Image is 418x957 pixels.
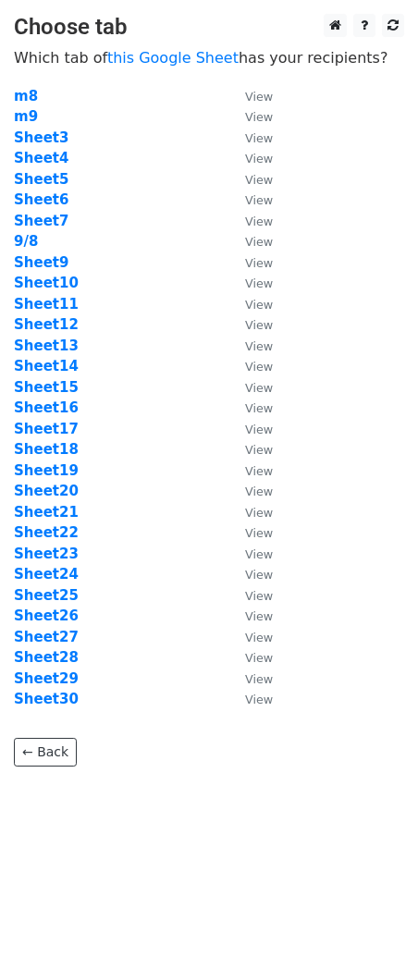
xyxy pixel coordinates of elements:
[14,483,79,499] a: Sheet20
[14,399,79,416] strong: Sheet16
[227,150,273,166] a: View
[14,504,79,521] a: Sheet21
[14,233,38,250] a: 9/8
[14,670,79,687] a: Sheet29
[245,547,273,561] small: View
[245,568,273,582] small: View
[227,462,273,479] a: View
[245,485,273,498] small: View
[245,693,273,706] small: View
[245,464,273,478] small: View
[14,213,68,229] a: Sheet7
[227,691,273,707] a: View
[245,90,273,104] small: View
[227,88,273,104] a: View
[245,526,273,540] small: View
[227,524,273,541] a: View
[227,254,273,271] a: View
[14,191,68,208] a: Sheet6
[227,275,273,291] a: View
[227,649,273,666] a: View
[14,171,68,188] a: Sheet5
[14,649,79,666] a: Sheet28
[245,672,273,686] small: View
[227,670,273,687] a: View
[14,150,68,166] a: Sheet4
[14,379,79,396] a: Sheet15
[14,129,68,146] a: Sheet3
[14,629,79,645] a: Sheet27
[227,316,273,333] a: View
[14,275,79,291] a: Sheet10
[14,691,79,707] a: Sheet30
[227,108,273,125] a: View
[245,423,273,436] small: View
[14,462,79,479] a: Sheet19
[245,506,273,520] small: View
[14,546,79,562] a: Sheet23
[245,381,273,395] small: View
[245,173,273,187] small: View
[14,524,79,541] a: Sheet22
[227,191,273,208] a: View
[245,152,273,166] small: View
[227,379,273,396] a: View
[245,131,273,145] small: View
[227,566,273,583] a: View
[14,358,79,374] a: Sheet14
[14,48,404,67] p: Which tab of has your recipients?
[227,441,273,458] a: View
[245,215,273,228] small: View
[14,296,79,313] a: Sheet11
[14,421,79,437] a: Sheet17
[245,443,273,457] small: View
[227,483,273,499] a: View
[227,546,273,562] a: View
[245,609,273,623] small: View
[14,88,38,104] a: m8
[245,360,273,374] small: View
[14,108,38,125] a: m9
[14,441,79,458] a: Sheet18
[227,421,273,437] a: View
[227,358,273,374] a: View
[245,235,273,249] small: View
[14,337,79,354] a: Sheet13
[14,254,68,271] a: Sheet9
[14,738,77,767] a: ← Back
[245,298,273,312] small: View
[14,587,79,604] a: Sheet25
[14,607,79,624] a: Sheet26
[245,651,273,665] small: View
[14,566,79,583] a: Sheet24
[107,49,239,67] a: this Google Sheet
[227,337,273,354] a: View
[14,14,404,41] h3: Choose tab
[14,316,79,333] a: Sheet12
